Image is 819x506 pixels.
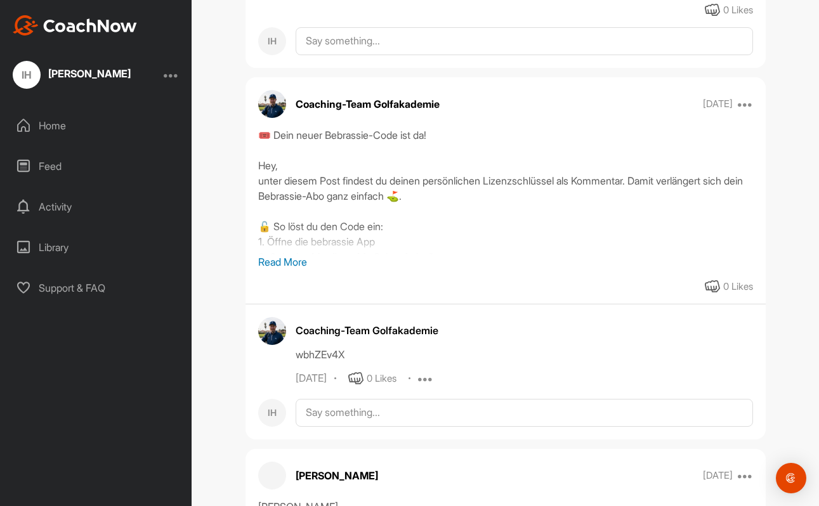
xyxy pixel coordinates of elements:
p: [PERSON_NAME] [296,468,378,483]
p: Read More [258,254,753,269]
p: Coaching-Team Golfakademie [296,96,440,112]
div: wbhZEv4X [296,347,753,362]
img: CoachNow [13,15,137,36]
div: 0 Likes [723,3,753,18]
div: IH [13,61,41,89]
div: Coaching-Team Golfakademie [296,323,753,338]
div: Open Intercom Messenger [776,463,806,493]
div: Activity [7,191,186,223]
div: IH [258,27,286,55]
div: IH [258,399,286,427]
div: 0 Likes [367,372,396,386]
img: avatar [258,90,286,118]
img: avatar [258,317,286,345]
p: [DATE] [703,98,733,110]
div: 🎟️ Dein neuer Bebrassie-Code ist da! Hey, unter diesem Post findest du deinen persönlichen Lizenz... [258,127,753,254]
div: 0 Likes [723,280,753,294]
p: [DATE] [703,469,733,482]
div: [PERSON_NAME] [48,68,131,79]
div: Feed [7,150,186,182]
div: [DATE] [296,372,327,385]
div: Support & FAQ [7,272,186,304]
div: Home [7,110,186,141]
div: Library [7,231,186,263]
